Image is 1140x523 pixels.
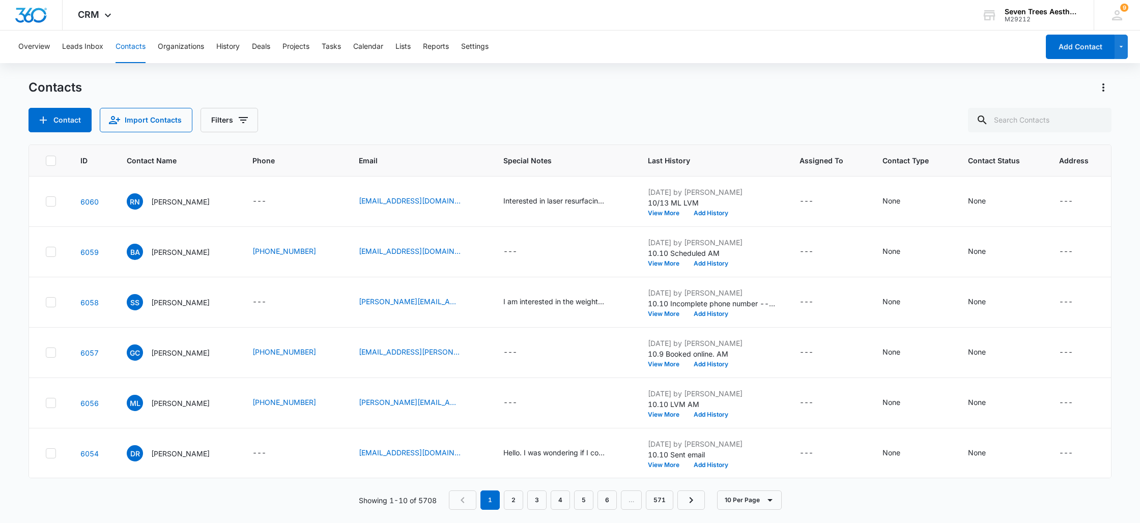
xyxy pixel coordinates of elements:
[359,346,461,357] a: [EMAIL_ADDRESS][PERSON_NAME][DOMAIN_NAME]
[800,296,832,308] div: Assigned To - - Select to Edit Field
[968,195,986,206] div: None
[252,246,316,256] a: [PHONE_NUMBER]
[551,490,570,510] a: Page 4
[158,31,204,63] button: Organizations
[1120,4,1128,12] span: 9
[503,155,623,166] span: Special Notes
[648,399,775,410] p: 10.10 LVM AM
[1095,79,1111,96] button: Actions
[359,296,461,307] a: [PERSON_NAME][EMAIL_ADDRESS][DOMAIN_NAME]
[127,344,143,361] span: GC
[882,346,919,359] div: Contact Type - None - Select to Edit Field
[717,490,782,510] button: 10 Per Page
[1059,296,1073,308] div: ---
[80,298,99,307] a: Navigate to contact details page for Shera Sumerford
[1059,246,1073,258] div: ---
[62,31,103,63] button: Leads Inbox
[18,31,50,63] button: Overview
[1059,346,1073,359] div: ---
[127,155,213,166] span: Contact Name
[800,397,813,409] div: ---
[882,296,900,307] div: None
[322,31,341,63] button: Tasks
[359,447,461,458] a: [EMAIL_ADDRESS][DOMAIN_NAME]
[1005,8,1079,16] div: account name
[116,31,146,63] button: Contacts
[252,346,334,359] div: Phone - (805) 296-2316 - Select to Edit Field
[968,346,1004,359] div: Contact Status - None - Select to Edit Field
[1120,4,1128,12] div: notifications count
[648,187,775,197] p: [DATE] by [PERSON_NAME]
[252,246,334,258] div: Phone - (970) 222-3643 - Select to Edit Field
[80,197,99,206] a: Navigate to contact details page for Rikki Nudelman
[648,348,775,359] p: 10.9 Booked online. AM
[80,248,99,256] a: Navigate to contact details page for Bigge Alisha
[648,155,760,166] span: Last History
[1059,397,1091,409] div: Address - - Select to Edit Field
[648,260,687,267] button: View More
[968,296,1004,308] div: Contact Status - None - Select to Edit Field
[252,346,316,357] a: [PHONE_NUMBER]
[800,397,832,409] div: Assigned To - - Select to Edit Field
[353,31,383,63] button: Calendar
[968,447,1004,459] div: Contact Status - None - Select to Edit Field
[800,346,832,359] div: Assigned To - - Select to Edit Field
[968,346,986,357] div: None
[968,246,1004,258] div: Contact Status - None - Select to Edit Field
[252,155,320,166] span: Phone
[1059,195,1091,208] div: Address - - Select to Edit Field
[687,412,735,418] button: Add History
[252,195,284,208] div: Phone - - Select to Edit Field
[503,296,605,307] div: I am interested in the weight loss option/program. I am not obese, but I would be more pleased wi...
[359,397,479,409] div: Email - maggie.linenberg@gmail.com - Select to Edit Field
[882,155,929,166] span: Contact Type
[648,462,687,468] button: View More
[503,195,605,206] div: Interested in laser resurfacing, and several facials
[646,490,673,510] a: Page 571
[687,311,735,317] button: Add History
[968,246,986,256] div: None
[480,490,500,510] em: 1
[28,80,82,95] h1: Contacts
[201,108,258,132] button: Filters
[80,155,88,166] span: ID
[151,398,210,409] p: [PERSON_NAME]
[800,195,832,208] div: Assigned To - - Select to Edit Field
[800,447,832,459] div: Assigned To - - Select to Edit Field
[100,108,192,132] button: Import Contacts
[252,397,334,409] div: Phone - (303) 907-6597 - Select to Edit Field
[359,155,464,166] span: Email
[503,195,623,208] div: Special Notes - Interested in laser resurfacing, and several facials - Select to Edit Field
[359,447,479,459] div: Email - deniserinehart00@gmail.com - Select to Edit Field
[151,347,210,358] p: [PERSON_NAME]
[127,445,228,461] div: Contact Name - Denise Rinehart - Select to Edit Field
[648,298,775,309] p: 10.10 Incomplete phone number -- emailed. AM
[882,447,919,459] div: Contact Type - None - Select to Edit Field
[574,490,593,510] a: Page 5
[677,490,705,510] a: Next Page
[78,9,99,20] span: CRM
[216,31,240,63] button: History
[80,449,99,458] a: Navigate to contact details page for Denise Rinehart
[687,210,735,216] button: Add History
[648,338,775,348] p: [DATE] by [PERSON_NAME]
[882,397,919,409] div: Contact Type - None - Select to Edit Field
[449,490,705,510] nav: Pagination
[1046,35,1115,59] button: Add Contact
[282,31,309,63] button: Projects
[968,155,1020,166] span: Contact Status
[687,361,735,367] button: Add History
[151,448,210,459] p: [PERSON_NAME]
[503,246,517,258] div: ---
[800,346,813,359] div: ---
[800,195,813,208] div: ---
[597,490,617,510] a: Page 6
[648,412,687,418] button: View More
[252,296,266,308] div: ---
[503,397,517,409] div: ---
[648,237,775,248] p: [DATE] by [PERSON_NAME]
[882,246,919,258] div: Contact Type - None - Select to Edit Field
[127,244,228,260] div: Contact Name - Bigge Alisha - Select to Edit Field
[882,397,900,408] div: None
[252,296,284,308] div: Phone - - Select to Edit Field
